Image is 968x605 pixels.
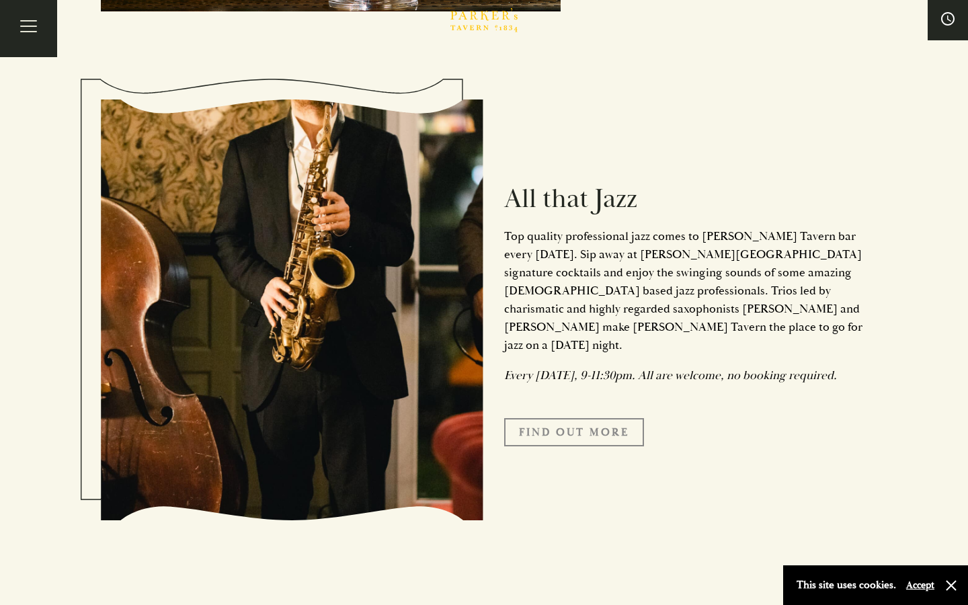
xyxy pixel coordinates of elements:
[944,579,958,592] button: Close and accept
[504,183,867,215] h2: All that Jazz
[797,575,896,595] p: This site uses cookies.
[504,368,837,383] em: Every [DATE], 9-11:30pm. All are welcome, no booking required.
[906,579,934,592] button: Accept
[504,227,867,354] p: Top quality professional jazz comes to [PERSON_NAME] Tavern bar every [DATE]. Sip away at [PERSON...
[504,418,644,446] a: Find Out More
